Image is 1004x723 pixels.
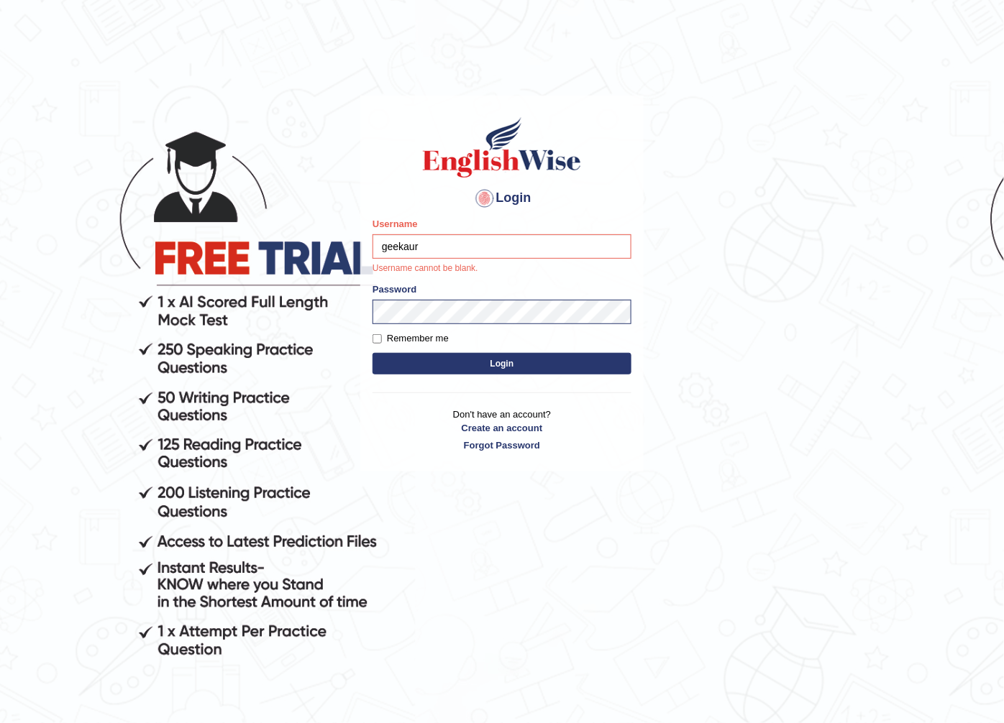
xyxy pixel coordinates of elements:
img: Logo of English Wise sign in for intelligent practice with AI [420,115,584,180]
label: Username [373,217,418,231]
a: Forgot Password [373,438,631,452]
button: Login [373,353,631,374]
label: Remember me [373,331,449,346]
p: Username cannot be blank. [373,262,631,275]
label: Password [373,282,416,296]
input: Remember me [373,334,382,344]
p: Don't have an account? [373,407,631,452]
a: Create an account [373,421,631,435]
h4: Login [373,187,631,210]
